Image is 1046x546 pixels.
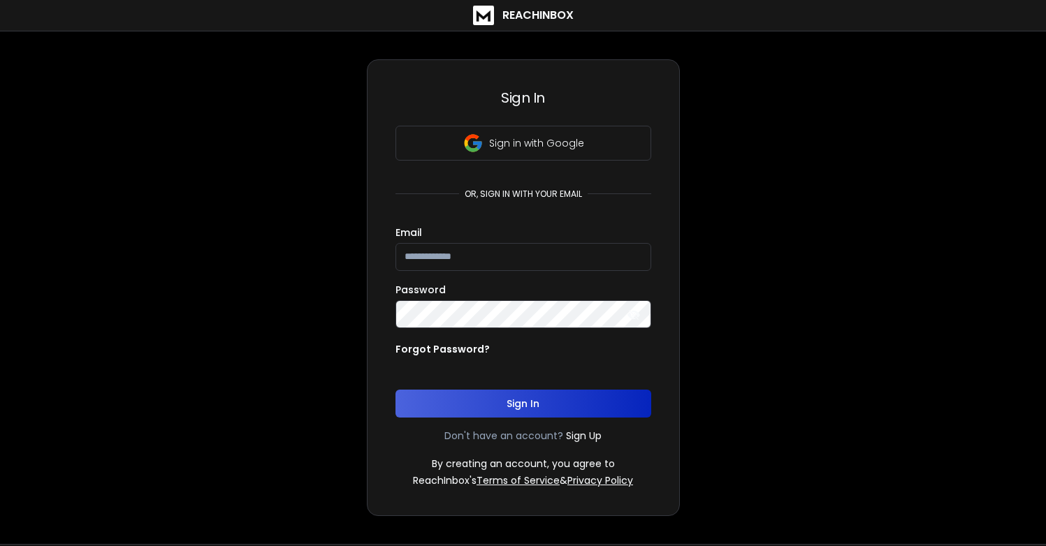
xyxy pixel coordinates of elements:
p: or, sign in with your email [459,189,588,200]
button: Sign In [395,390,651,418]
button: Sign in with Google [395,126,651,161]
h1: ReachInbox [502,7,574,24]
p: By creating an account, you agree to [432,457,615,471]
p: Don't have an account? [444,429,563,443]
p: Sign in with Google [489,136,584,150]
img: logo [473,6,494,25]
a: Sign Up [566,429,602,443]
p: Forgot Password? [395,342,490,356]
h3: Sign In [395,88,651,108]
a: Privacy Policy [567,473,633,487]
p: ReachInbox's & [413,473,633,487]
a: Terms of Service [477,473,560,487]
label: Password [395,285,446,295]
label: Email [395,228,422,237]
a: ReachInbox [473,6,574,25]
